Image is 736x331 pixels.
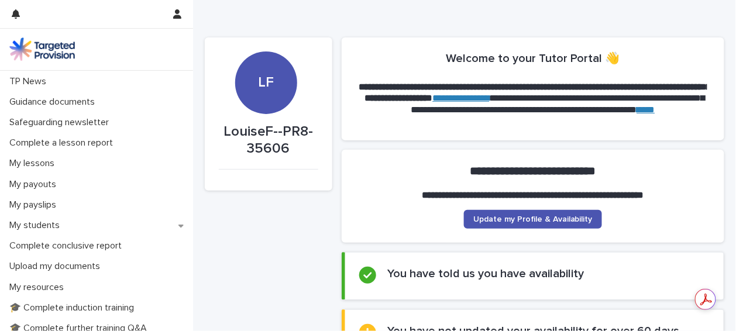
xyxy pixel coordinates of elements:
[388,267,584,281] h2: You have told us you have availability
[5,179,66,190] p: My payouts
[235,12,298,91] div: LF
[5,76,56,87] p: TP News
[219,123,318,157] p: LouiseF--PR8-35606
[5,240,131,251] p: Complete conclusive report
[5,199,66,211] p: My payslips
[9,37,75,61] img: M5nRWzHhSzIhMunXDL62
[5,282,73,293] p: My resources
[473,215,593,223] span: Update my Profile & Availability
[5,137,122,149] p: Complete a lesson report
[464,210,602,229] a: Update my Profile & Availability
[5,158,64,169] p: My lessons
[5,261,109,272] p: Upload my documents
[446,51,620,65] h2: Welcome to your Tutor Portal 👋
[5,220,69,231] p: My students
[5,117,118,128] p: Safeguarding newsletter
[5,96,104,108] p: Guidance documents
[5,302,143,313] p: 🎓 Complete induction training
